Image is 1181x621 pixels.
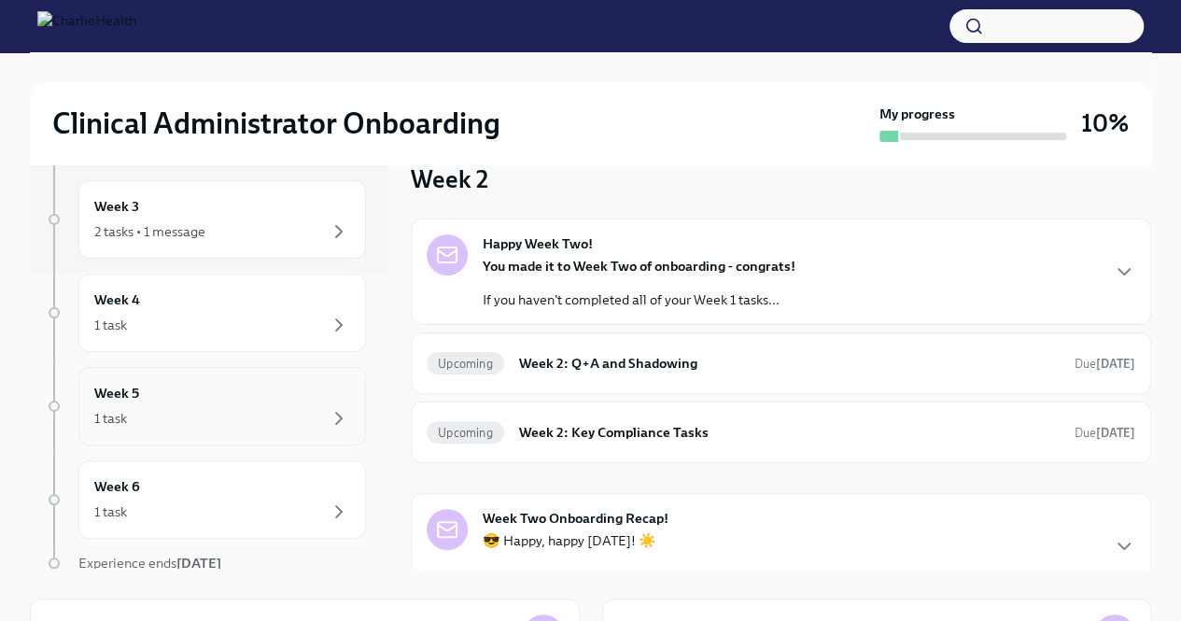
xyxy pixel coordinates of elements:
strong: Week Two Onboarding Recap! [483,509,668,528]
strong: Happy Week Two! [483,234,593,253]
div: 1 task [94,316,127,334]
p: 😎 Happy, happy [DATE]! ☀️ [483,531,929,550]
a: Week 61 task [45,460,366,539]
span: Upcoming [427,426,504,440]
span: Upcoming [427,357,504,371]
h6: Week 5 [94,383,139,403]
strong: [DATE] [176,555,221,572]
h3: Week 2 [411,162,488,196]
h6: Week 3 [94,196,139,217]
h2: Clinical Administrator Onboarding [52,105,500,142]
img: CharlieHealth [37,11,136,41]
strong: My progress [879,105,955,123]
div: 1 task [94,409,127,428]
strong: You made it to Week Two of onboarding - congrats! [483,258,795,275]
span: September 1st, 2025 07:00 [1075,424,1135,442]
span: Experience ends [78,555,221,572]
span: Due [1075,426,1135,440]
h6: Week 2: Q+A and Shadowing [519,353,1060,374]
h6: Week 6 [94,476,140,497]
strong: [DATE] [1096,426,1135,440]
h6: Week 2: Key Compliance Tasks [519,422,1060,443]
div: 1 task [94,502,127,521]
a: Week 41 task [45,274,366,352]
p: Week Two of Charlie Health onboarding is wrapping up and you've proven... [483,565,929,584]
span: Due [1075,357,1135,371]
a: Week 51 task [45,367,366,445]
h3: 10% [1081,106,1129,140]
strong: [DATE] [1096,357,1135,371]
span: September 1st, 2025 07:00 [1075,355,1135,373]
a: UpcomingWeek 2: Q+A and ShadowingDue[DATE] [427,348,1135,378]
a: Week 32 tasks • 1 message [45,180,366,259]
div: 2 tasks • 1 message [94,222,205,241]
a: UpcomingWeek 2: Key Compliance TasksDue[DATE] [427,417,1135,447]
p: If you haven't completed all of your Week 1 tasks... [483,290,795,309]
h6: Week 4 [94,289,140,310]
